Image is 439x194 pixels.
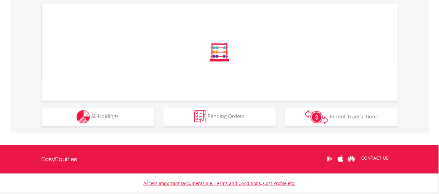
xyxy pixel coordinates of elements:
img: holdings-wht.png [77,110,90,124]
a: EasyEquities [42,145,77,173]
a: Huawei [346,149,357,169]
a: Google Play [324,149,335,169]
button: Pending Orders [163,108,276,127]
span: Recent Transactions [330,113,378,120]
span: All Holdings [91,113,119,120]
img: pending_instructions-wht.png [194,110,206,124]
a: Access Important Documents (i.e. Terms and Conditions, Cost Profile etc) [144,180,296,186]
a: Apple [335,149,346,169]
span: Pending Orders [207,113,245,120]
button: All Holdings [42,108,154,127]
img: transactions-zar-wht.png [305,110,328,124]
a: CONTACT US [357,149,393,167]
button: Recent Transactions [285,108,398,127]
